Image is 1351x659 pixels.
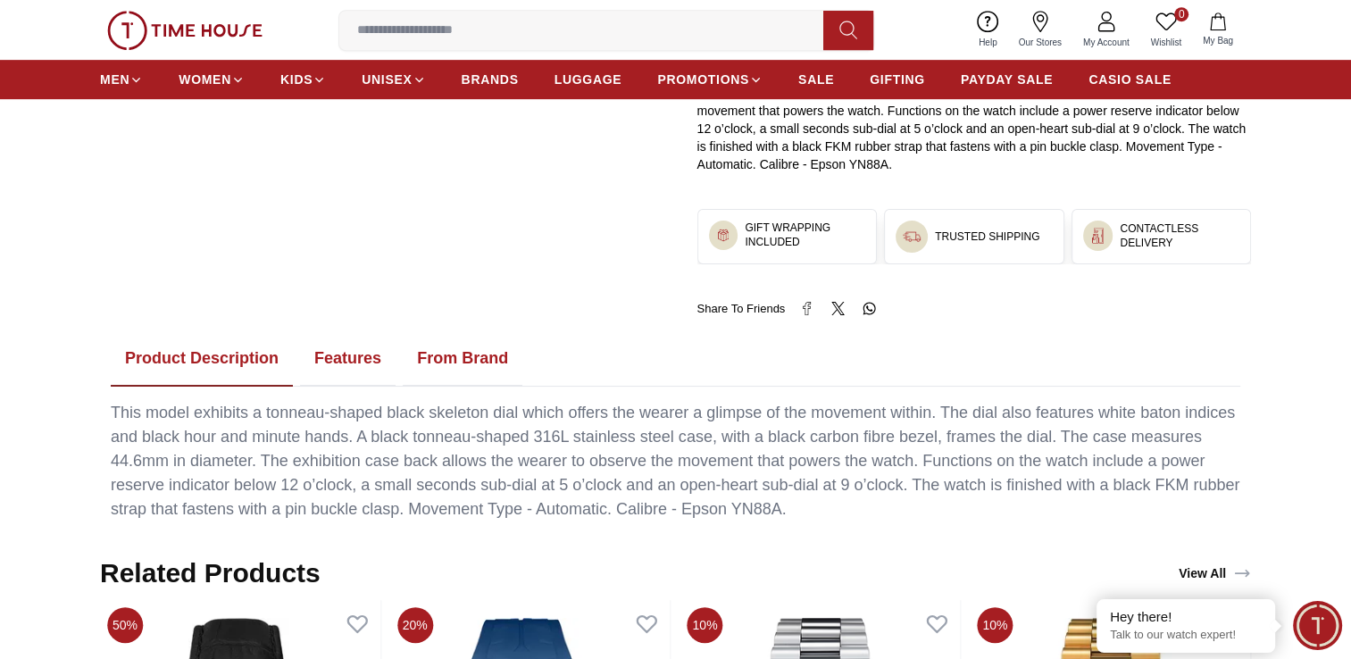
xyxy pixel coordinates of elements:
a: SALE [798,63,834,96]
span: PAYDAY SALE [961,71,1053,88]
span: My Bag [1196,34,1240,47]
div: View All [1179,564,1251,582]
a: PAYDAY SALE [961,63,1053,96]
span: Help [972,36,1005,49]
div: Chat Widget [1293,601,1342,650]
p: Talk to our watch expert! [1110,628,1262,643]
span: LUGGAGE [555,71,622,88]
h3: TRUSTED SHIPPING [935,229,1039,244]
div: This model exhibits a tonneau-shaped black skeleton dial which offers the wearer a glimpse of the... [697,30,1252,173]
a: UNISEX [362,63,425,96]
span: BRANDS [462,71,519,88]
button: From Brand [403,331,522,387]
span: 20% [397,607,433,643]
span: Wishlist [1144,36,1188,49]
span: 10% [977,607,1013,643]
button: Features [300,331,396,387]
span: UNISEX [362,71,412,88]
span: SALE [798,71,834,88]
span: GIFTING [870,71,925,88]
a: 0Wishlist [1140,7,1192,53]
a: Our Stores [1008,7,1072,53]
h2: Related Products [100,557,321,589]
span: Share To Friends [697,300,786,318]
button: My Bag [1192,9,1244,51]
a: WOMEN [179,63,245,96]
a: Help [968,7,1008,53]
img: ... [107,11,263,50]
a: PROMOTIONS [657,63,763,96]
a: CASIO SALE [1088,63,1172,96]
img: ... [716,228,731,243]
div: This model exhibits a tonneau-shaped black skeleton dial which offers the wearer a glimpse of the... [111,401,1240,521]
span: KIDS [280,71,313,88]
h3: CONTACTLESS DELIVERY [1120,221,1239,250]
a: LUGGAGE [555,63,622,96]
span: PROMOTIONS [657,71,749,88]
div: Hey there! [1110,608,1262,626]
span: 0 [1174,7,1188,21]
a: GIFTING [870,63,925,96]
img: ... [903,228,921,246]
span: MEN [100,71,129,88]
span: WOMEN [179,71,231,88]
span: Our Stores [1012,36,1069,49]
span: My Account [1076,36,1137,49]
a: BRANDS [462,63,519,96]
a: MEN [100,63,143,96]
a: KIDS [280,63,326,96]
img: ... [1090,228,1106,244]
a: View All [1175,561,1255,586]
span: CASIO SALE [1088,71,1172,88]
span: 50% [107,607,143,643]
span: 10% [688,607,723,643]
button: Product Description [111,331,293,387]
h3: GIFT WRAPPING INCLUDED [745,221,865,249]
